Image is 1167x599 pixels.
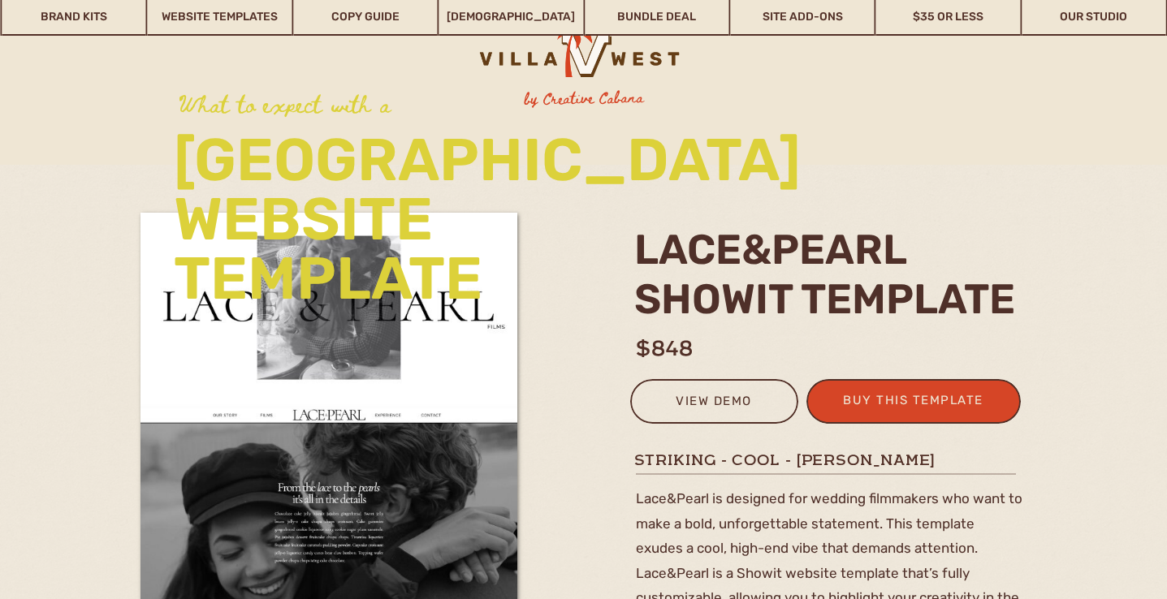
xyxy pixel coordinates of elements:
a: buy this template [834,390,993,416]
h2: lace&pearl Showit template [634,225,1027,322]
h1: striking - COOL - [PERSON_NAME] [634,450,1021,470]
h1: $848 [636,333,1031,353]
h3: by Creative Cabana [510,87,657,111]
h3: What to expect with a [179,92,457,119]
p: [GEOGRAPHIC_DATA] website template [174,131,546,319]
a: view demo [641,390,788,417]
